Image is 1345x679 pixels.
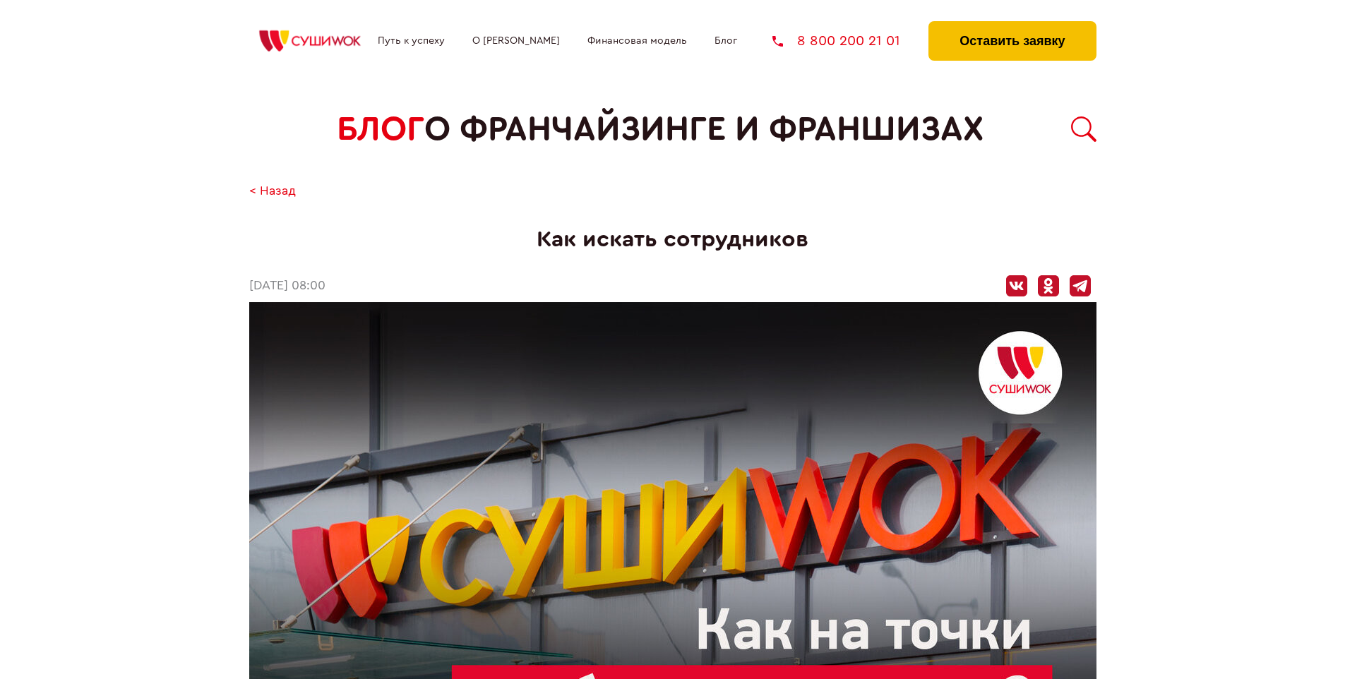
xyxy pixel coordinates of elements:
a: 8 800 200 21 01 [772,34,900,48]
h1: Как искать сотрудников [249,227,1096,253]
a: Блог [715,35,737,47]
button: Оставить заявку [928,21,1096,61]
span: 8 800 200 21 01 [797,34,900,48]
a: Путь к успеху [378,35,445,47]
a: Финансовая модель [587,35,687,47]
span: БЛОГ [337,110,424,149]
span: о франчайзинге и франшизах [424,110,984,149]
time: [DATE] 08:00 [249,279,325,294]
a: < Назад [249,184,296,199]
a: О [PERSON_NAME] [472,35,560,47]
